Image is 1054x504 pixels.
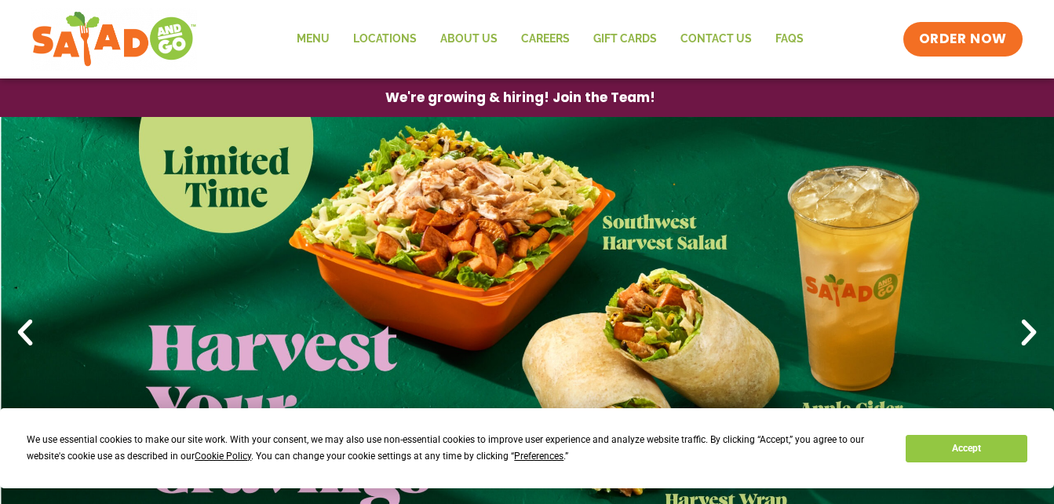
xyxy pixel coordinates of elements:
[764,21,815,57] a: FAQs
[27,432,887,465] div: We use essential cookies to make our site work. With your consent, we may also use non-essential ...
[341,21,429,57] a: Locations
[31,8,197,71] img: new-SAG-logo-768×292
[362,79,679,116] a: We're growing & hiring! Join the Team!
[903,22,1023,57] a: ORDER NOW
[514,451,563,462] span: Preferences
[1012,316,1046,350] div: Next slide
[669,21,764,57] a: Contact Us
[906,435,1027,462] button: Accept
[285,21,815,57] nav: Menu
[285,21,341,57] a: Menu
[582,21,669,57] a: GIFT CARDS
[8,316,42,350] div: Previous slide
[429,21,509,57] a: About Us
[509,21,582,57] a: Careers
[919,30,1007,49] span: ORDER NOW
[385,91,655,104] span: We're growing & hiring! Join the Team!
[195,451,251,462] span: Cookie Policy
